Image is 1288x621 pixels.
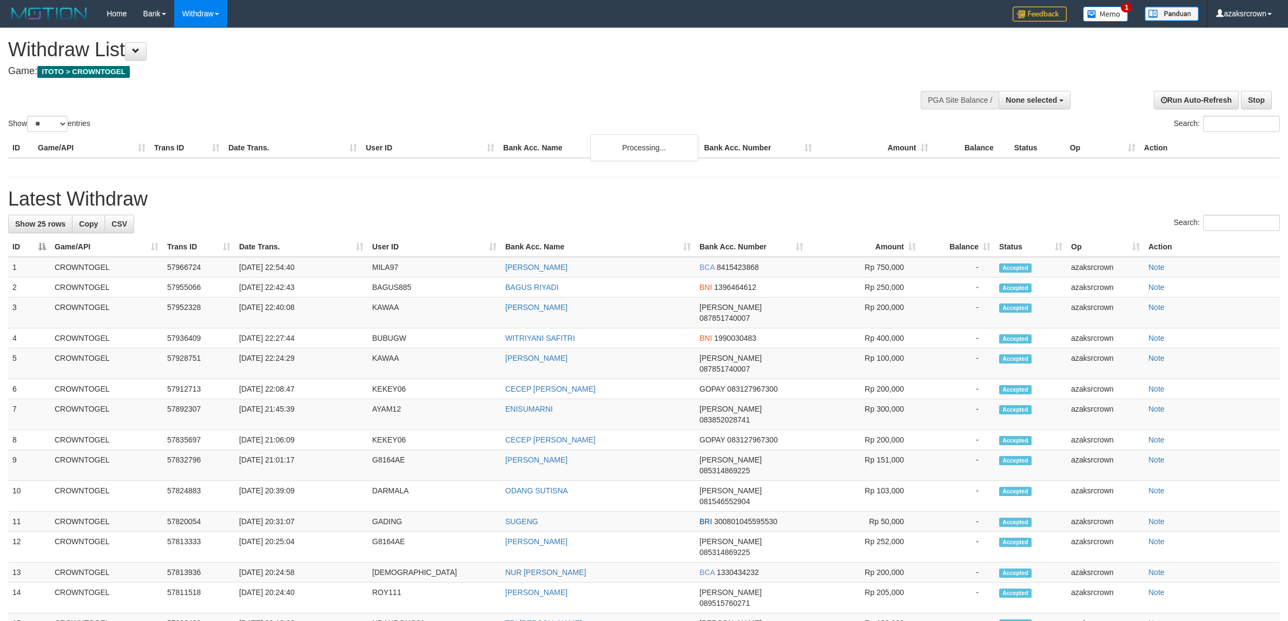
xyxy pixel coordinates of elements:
[50,450,163,481] td: CROWNTOGEL
[368,257,501,278] td: MILA97
[808,237,920,257] th: Amount: activate to sort column ascending
[163,298,235,328] td: 57952328
[163,512,235,532] td: 57820054
[50,583,163,613] td: CROWNTOGEL
[999,263,1032,273] span: Accepted
[104,215,134,233] a: CSV
[505,455,567,464] a: [PERSON_NAME]
[50,257,163,278] td: CROWNTOGEL
[717,568,759,577] span: Copy 1330434232 to clipboard
[1154,91,1239,109] a: Run Auto-Refresh
[699,568,715,577] span: BCA
[501,237,695,257] th: Bank Acc. Name: activate to sort column ascending
[79,220,98,228] span: Copy
[163,450,235,481] td: 57832796
[1148,405,1165,413] a: Note
[1148,517,1165,526] a: Note
[1241,91,1272,109] a: Stop
[368,379,501,399] td: KEKEY06
[714,283,756,292] span: Copy 1396464612 to clipboard
[920,257,995,278] td: -
[235,278,368,298] td: [DATE] 22:42:43
[999,518,1032,527] span: Accepted
[8,430,50,450] td: 8
[995,237,1067,257] th: Status: activate to sort column ascending
[368,583,501,613] td: ROY111
[1144,237,1280,257] th: Action
[999,436,1032,445] span: Accepted
[699,435,725,444] span: GOPAY
[699,283,712,292] span: BNI
[920,399,995,430] td: -
[699,314,750,322] span: Copy 087851740007 to clipboard
[699,354,762,362] span: [PERSON_NAME]
[235,328,368,348] td: [DATE] 22:27:44
[163,430,235,450] td: 57835697
[1148,455,1165,464] a: Note
[8,278,50,298] td: 2
[50,563,163,583] td: CROWNTOGEL
[1148,537,1165,546] a: Note
[505,405,553,413] a: ENISUMARNI
[505,385,596,393] a: CECEP [PERSON_NAME]
[15,220,65,228] span: Show 25 rows
[920,237,995,257] th: Balance: activate to sort column ascending
[920,278,995,298] td: -
[505,486,568,495] a: ODANG SUTISNA
[999,283,1032,293] span: Accepted
[999,385,1032,394] span: Accepted
[699,405,762,413] span: [PERSON_NAME]
[999,487,1032,496] span: Accepted
[505,517,538,526] a: SUGENG
[50,348,163,379] td: CROWNTOGEL
[808,512,920,532] td: Rp 50,000
[505,537,567,546] a: [PERSON_NAME]
[505,568,586,577] a: NUR [PERSON_NAME]
[920,379,995,399] td: -
[50,328,163,348] td: CROWNTOGEL
[1148,435,1165,444] a: Note
[808,399,920,430] td: Rp 300,000
[368,430,501,450] td: KEKEY06
[72,215,105,233] a: Copy
[1006,96,1057,104] span: None selected
[1067,450,1144,481] td: azaksrcrown
[999,569,1032,578] span: Accepted
[235,348,368,379] td: [DATE] 22:24:29
[163,278,235,298] td: 57955066
[368,278,501,298] td: BAGUS885
[816,138,933,158] th: Amount
[699,263,715,272] span: BCA
[8,138,34,158] th: ID
[235,237,368,257] th: Date Trans.: activate to sort column ascending
[50,399,163,430] td: CROWNTOGEL
[999,538,1032,547] span: Accepted
[235,481,368,512] td: [DATE] 20:39:09
[999,405,1032,414] span: Accepted
[8,563,50,583] td: 13
[1174,116,1280,132] label: Search:
[699,455,762,464] span: [PERSON_NAME]
[8,215,72,233] a: Show 25 rows
[699,415,750,424] span: Copy 083852028741 to clipboard
[505,303,567,312] a: [PERSON_NAME]
[50,379,163,399] td: CROWNTOGEL
[699,517,712,526] span: BRI
[8,237,50,257] th: ID: activate to sort column descending
[1148,303,1165,312] a: Note
[1067,237,1144,257] th: Op: activate to sort column ascending
[1010,138,1066,158] th: Status
[1067,379,1144,399] td: azaksrcrown
[1067,348,1144,379] td: azaksrcrown
[727,435,777,444] span: Copy 083127967300 to clipboard
[999,91,1071,109] button: None selected
[1174,215,1280,231] label: Search:
[1145,6,1199,21] img: panduan.png
[163,237,235,257] th: Trans ID: activate to sort column ascending
[8,583,50,613] td: 14
[8,257,50,278] td: 1
[235,512,368,532] td: [DATE] 20:31:07
[235,430,368,450] td: [DATE] 21:06:09
[163,348,235,379] td: 57928751
[8,66,848,77] h4: Game:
